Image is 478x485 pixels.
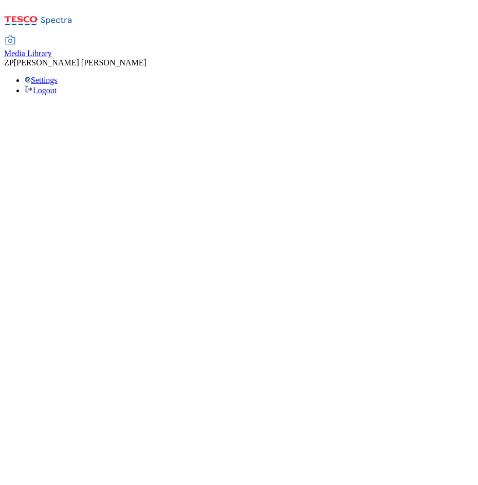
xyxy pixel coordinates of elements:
span: ZP [4,58,14,67]
span: Media Library [4,49,52,58]
span: [PERSON_NAME] [PERSON_NAME] [14,58,146,67]
a: Logout [25,86,57,95]
a: Settings [25,76,58,84]
a: Media Library [4,37,52,58]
